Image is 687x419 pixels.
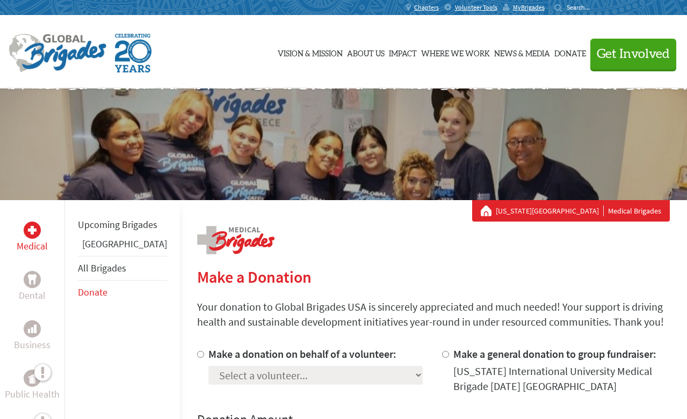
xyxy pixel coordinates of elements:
[494,25,550,79] a: News & Media
[78,256,167,281] li: All Brigades
[24,222,41,239] div: Medical
[28,373,37,384] img: Public Health
[14,320,50,352] a: BusinessBusiness
[78,281,167,304] li: Donate
[5,370,60,402] a: Public HealthPublic Health
[455,3,497,12] span: Volunteer Tools
[481,205,661,216] div: Medical Brigades
[347,25,385,79] a: About Us
[5,387,60,402] p: Public Health
[513,3,545,12] span: MyBrigades
[208,347,396,361] label: Make a donation on behalf of a volunteer:
[28,325,37,333] img: Business
[567,3,597,11] input: Search...
[496,205,604,216] a: [US_STATE][GEOGRAPHIC_DATA]
[554,25,586,79] a: Donate
[278,25,343,79] a: Vision & Mission
[28,226,37,234] img: Medical
[17,239,48,254] p: Medical
[14,337,50,352] p: Business
[115,34,151,72] img: Global Brigades Celebrating 20 Years
[421,25,490,79] a: Where We Work
[78,213,167,237] li: Upcoming Brigades
[24,370,41,387] div: Public Health
[24,320,41,337] div: Business
[414,3,439,12] span: Chapters
[24,271,41,288] div: Dental
[197,299,670,329] p: Your donation to Global Brigades USA is sincerely appreciated and much needed! Your support is dr...
[19,288,46,303] p: Dental
[78,237,167,256] li: Guatemala
[197,267,670,286] h2: Make a Donation
[453,364,670,394] div: [US_STATE] International University Medical Brigade [DATE] [GEOGRAPHIC_DATA]
[453,347,656,361] label: Make a general donation to group fundraiser:
[28,274,37,284] img: Dental
[9,34,106,72] img: Global Brigades Logo
[78,218,157,231] a: Upcoming Brigades
[590,39,676,69] button: Get Involved
[197,226,274,254] img: logo-medical.png
[82,238,167,250] a: [GEOGRAPHIC_DATA]
[78,286,107,298] a: Donate
[19,271,46,303] a: DentalDental
[17,222,48,254] a: MedicalMedical
[597,48,670,61] span: Get Involved
[389,25,417,79] a: Impact
[78,262,126,274] a: All Brigades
